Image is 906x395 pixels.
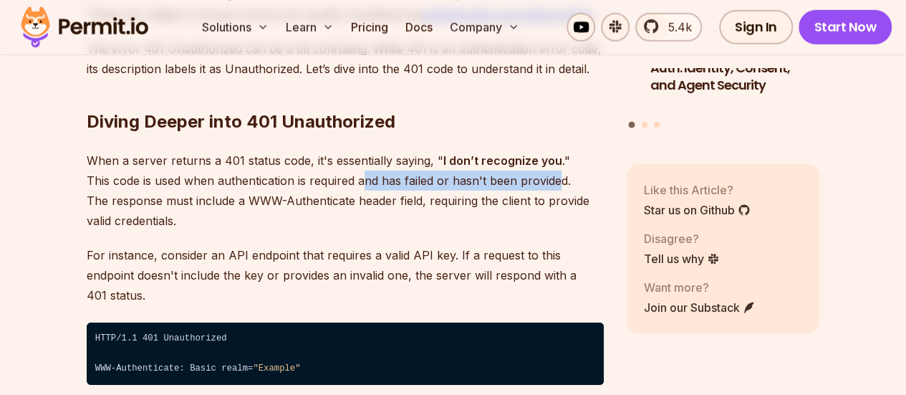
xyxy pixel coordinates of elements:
p: When a server returns a 401 status code, it's essentially saying, " ." This code is used when aut... [87,151,604,231]
button: Company [444,13,525,42]
a: Docs [400,13,438,42]
button: Go to slide 2 [642,121,647,127]
p: The error 401 Unauthorized can be a bit confusing. While 401 is an authentication error code, its... [87,39,604,79]
button: Solutions [196,13,274,42]
span: "Example" [253,363,300,373]
button: Learn [280,13,339,42]
p: For instance, consider an API endpoint that requires a valid API key. If a request to this endpoi... [87,245,604,305]
h2: Diving Deeper into 401 Unauthorized [87,53,604,133]
p: Want more? [644,278,756,295]
span: 5.4k [660,19,692,36]
a: Join our Substack [644,298,756,315]
strong: I don’t recognize you [443,153,562,168]
a: Tell us why [644,249,720,267]
p: Like this Article? [644,181,751,198]
a: Star us on Github [644,201,751,218]
a: Start Now [799,10,892,44]
a: 5.4k [635,13,702,42]
img: Permit logo [14,3,155,52]
p: Disagree? [644,229,720,247]
button: Go to slide 1 [629,121,635,128]
code: HTTP/1.1 401 Unauthorized ⁠ WWW-Authenticate: Basic realm= [87,323,604,386]
a: Sign In [719,10,793,44]
button: Go to slide 3 [654,121,660,127]
h3: Human-in-the-Loop for AI Agents: Best Practices, Frameworks, Use Cases, and Demo [442,41,635,112]
a: Pricing [345,13,394,42]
